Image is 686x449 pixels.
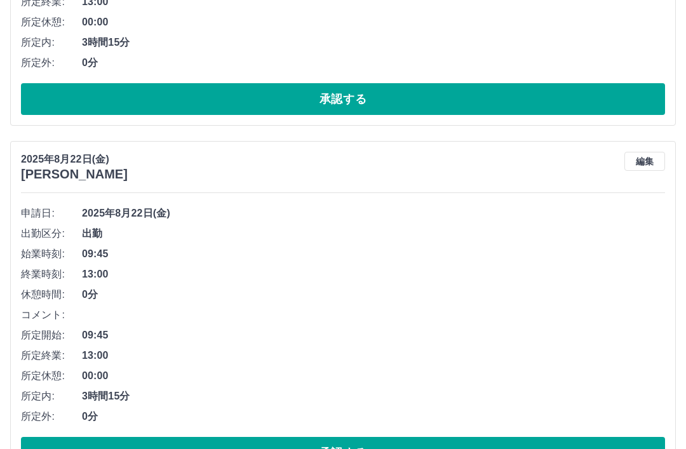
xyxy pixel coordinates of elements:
span: 00:00 [82,368,665,384]
span: 所定外: [21,409,82,424]
span: 申請日: [21,206,82,221]
button: 承認する [21,83,665,115]
span: 所定終業: [21,348,82,363]
span: 所定休憩: [21,15,82,30]
span: コメント: [21,307,82,323]
span: 00:00 [82,15,665,30]
span: 3時間15分 [82,389,665,404]
p: 2025年8月22日(金) [21,152,128,167]
span: 出勤 [82,226,665,241]
span: 13:00 [82,348,665,363]
span: 09:45 [82,328,665,343]
span: 0分 [82,409,665,424]
span: 出勤区分: [21,226,82,241]
span: 13:00 [82,267,665,282]
span: 所定内: [21,35,82,50]
span: 2025年8月22日(金) [82,206,665,221]
span: 所定休憩: [21,368,82,384]
span: 所定開始: [21,328,82,343]
span: 終業時刻: [21,267,82,282]
span: 休憩時間: [21,287,82,302]
span: 始業時刻: [21,246,82,262]
span: 0分 [82,287,665,302]
button: 編集 [624,152,665,171]
span: 0分 [82,55,665,70]
span: 所定内: [21,389,82,404]
h3: [PERSON_NAME] [21,167,128,182]
span: 所定外: [21,55,82,70]
span: 09:45 [82,246,665,262]
span: 3時間15分 [82,35,665,50]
